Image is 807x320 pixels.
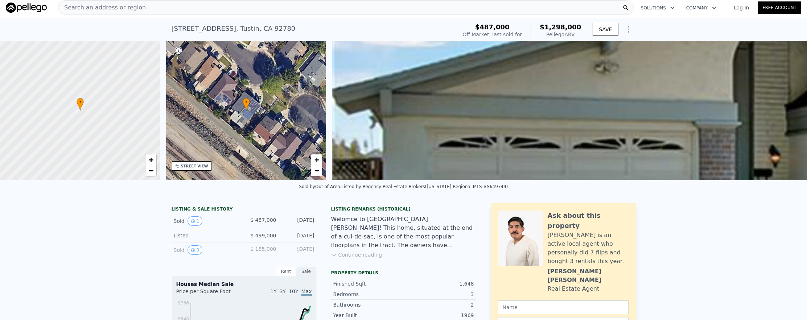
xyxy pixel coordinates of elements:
div: Rent [276,267,296,276]
a: Zoom out [145,165,156,176]
div: Finished Sqft [333,280,404,287]
div: Welomce to [GEOGRAPHIC_DATA][PERSON_NAME]! This home, situated at the end of a cul-de-sac, is one... [331,215,476,250]
button: Solutions [635,1,680,14]
div: Listed [174,232,238,239]
span: $ 499,000 [250,233,276,238]
span: • [243,99,250,105]
div: Houses Median Sale [176,280,312,288]
div: Bathrooms [333,301,404,308]
div: Listed by Regency Real Estate Brokers ([US_STATE] Regional MLS #S649744) [341,184,508,189]
a: Zoom out [311,165,322,176]
span: Max [301,288,312,296]
span: 3Y [280,288,286,294]
button: View historical data [188,245,203,255]
span: $ 487,000 [250,217,276,223]
div: • [77,98,84,111]
div: 1969 [404,312,474,319]
div: 2 [404,301,474,308]
span: + [314,155,319,164]
div: LISTING & SALE HISTORY [172,206,317,213]
div: • [243,98,250,111]
div: STREET VIEW [181,163,208,169]
div: [DATE] [282,232,314,239]
button: View historical data [188,216,203,226]
div: [STREET_ADDRESS] , Tustin , CA 92780 [172,24,296,34]
div: Sold [174,216,238,226]
div: [PERSON_NAME] [PERSON_NAME] [548,267,629,284]
a: Free Account [758,1,801,14]
span: − [148,166,153,175]
div: Off Market, last sold for [462,31,522,38]
div: Pellego ARV [540,31,581,38]
div: Ask about this property [548,211,629,231]
div: Price per Square Foot [176,288,244,299]
span: Search an address or region [58,3,146,12]
div: Property details [331,270,476,276]
div: Real Estate Agent [548,284,600,293]
span: $1,298,000 [540,23,581,31]
span: + [148,155,153,164]
img: Pellego [6,3,47,13]
span: $ 185,000 [250,246,276,252]
a: Zoom in [311,154,322,165]
span: 1Y [270,288,276,294]
button: Company [680,1,722,14]
span: 10Y [289,288,298,294]
button: Continue reading [331,251,382,258]
div: Bedrooms [333,291,404,298]
input: Name [498,300,629,314]
div: [DATE] [282,216,314,226]
a: Zoom in [145,154,156,165]
div: Year Built [333,312,404,319]
a: Log In [725,4,758,11]
div: 3 [404,291,474,298]
tspan: $756 [178,300,189,306]
div: Sold by Out of Area . [299,184,342,189]
span: − [314,166,319,175]
div: 1,648 [404,280,474,287]
span: $487,000 [475,23,510,31]
button: Show Options [621,22,636,37]
div: Listing Remarks (Historical) [331,206,476,212]
div: Sale [296,267,317,276]
span: • [77,99,84,105]
div: [DATE] [282,245,314,255]
button: SAVE [593,23,618,36]
div: [PERSON_NAME] is an active local agent who personally did 7 flips and bought 3 rentals this year. [548,231,629,266]
div: Sold [174,245,238,255]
